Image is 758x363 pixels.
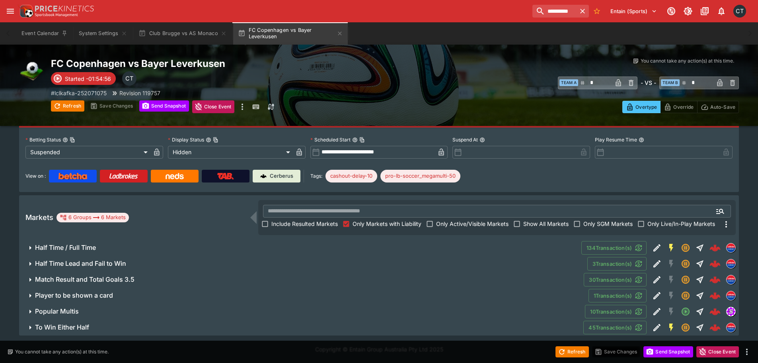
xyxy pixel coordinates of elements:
div: Cameron Tarver [733,5,746,18]
button: Suspend At [479,137,485,143]
img: lclkafka [727,259,735,268]
p: Scheduled Start [310,136,351,143]
button: Notifications [714,4,729,18]
span: Show All Markets [523,220,569,228]
span: Only SGM Markets [583,220,633,228]
label: Tags: [310,170,322,182]
button: To Win Either Half [19,320,583,336]
h6: Match Result and Total Goals 3.5 [35,275,134,284]
button: SGM Disabled [664,257,678,271]
button: Suspended [678,257,693,271]
button: Close Event [192,100,235,113]
button: Toggle light/dark mode [681,4,695,18]
svg: More [721,220,731,229]
img: Neds [166,173,183,179]
img: PriceKinetics Logo [18,3,33,19]
button: SGM Enabled [664,320,678,335]
div: simulator [726,307,736,316]
div: bcfbd5c6-a981-447c-98a7-fe43919ca7ec [709,306,721,317]
button: Auto-Save [697,101,739,113]
span: Team B [661,79,680,86]
span: Only Markets with Liability [353,220,421,228]
h6: Half Time / Full Time [35,243,96,252]
div: 2a35186d-583c-417e-8e4c-7cb7d472128d [709,322,721,333]
svg: Suspended [681,323,690,332]
img: logo-cerberus--red.svg [709,242,721,253]
button: Close Event [696,346,739,357]
a: bcfbd5c6-a981-447c-98a7-fe43919ca7ec [707,304,723,320]
h6: - VS - [641,78,656,87]
button: Documentation [698,4,712,18]
button: Scheduled StartCopy To Clipboard [352,137,358,143]
svg: Suspended [681,275,690,285]
button: Match Result and Total Goals 3.5 [19,272,584,288]
img: logo-cerberus--red.svg [709,274,721,285]
button: Event Calendar [17,22,72,45]
button: Copy To Clipboard [213,137,218,143]
div: 87c1fbd7-52d7-4439-a001-15b975517e72 [709,258,721,269]
a: f30bde58-c29c-4f59-9f68-ce7e5e7a3a0b [707,272,723,288]
img: soccer.png [19,57,45,83]
div: Betting Target: cerberus [325,170,377,182]
button: Edit Detail [650,273,664,287]
div: d440041c-36bb-4921-9b18-6d77ed6ea5c3 [709,290,721,301]
svg: Suspended [681,291,690,300]
img: Sportsbook Management [35,13,78,17]
p: You cannot take any action(s) at this time. [15,348,109,355]
a: 86752362-f949-4c33-99bb-f8c88b76d33d [707,240,723,256]
button: Edit Detail [650,320,664,335]
button: Straight [693,320,707,335]
img: TabNZ [217,173,234,179]
div: Cameron Tarver [122,71,136,86]
button: Connected to PK [664,4,678,18]
label: View on : [25,170,46,182]
div: lclkafka [726,291,736,300]
button: Display StatusCopy To Clipboard [206,137,211,143]
span: Team A [559,79,578,86]
button: Suspended [678,320,693,335]
button: Play Resume Time [639,137,644,143]
a: 2a35186d-583c-417e-8e4c-7cb7d472128d [707,320,723,336]
button: SGM Disabled [664,273,678,287]
p: You cannot take any action(s) at this time. [641,57,734,65]
button: Straight [693,288,707,303]
button: 30Transaction(s) [584,273,647,286]
p: Play Resume Time [595,136,637,143]
a: 87c1fbd7-52d7-4439-a001-15b975517e72 [707,256,723,272]
h6: Player to be shown a card [35,291,113,300]
img: logo-cerberus--red.svg [709,322,721,333]
button: more [238,100,247,113]
button: Cameron Tarver [731,2,748,20]
img: Cerberus [260,173,267,179]
button: open drawer [3,4,18,18]
div: Start From [622,101,739,113]
p: Betting Status [25,136,61,143]
button: 3Transaction(s) [587,257,647,271]
img: PriceKinetics [35,6,94,12]
button: Half Time Lead and Fail to Win [19,256,587,272]
img: lclkafka [727,323,735,332]
button: Suspended [678,288,693,303]
p: Override [673,103,694,111]
img: lclkafka [727,243,735,252]
p: Revision 119757 [119,89,160,97]
button: FC Copenhagen vs Bayer Leverkusen [233,22,348,45]
p: Auto-Save [710,103,735,111]
button: Refresh [51,100,84,112]
h2: Copy To Clipboard [51,57,395,70]
button: Copy To Clipboard [70,137,75,143]
img: simulator [727,307,735,316]
button: Edit Detail [650,304,664,319]
span: pro-lb-soccer_megamulti-50 [380,172,460,180]
button: No Bookmarks [590,5,603,18]
span: cashout-delay-10 [325,172,377,180]
a: Cerberus [253,170,300,182]
span: Only Active/Visible Markets [436,220,509,228]
button: 134Transaction(s) [581,241,647,255]
button: Select Tenant [606,5,662,18]
button: Suspended [678,273,693,287]
div: 86752362-f949-4c33-99bb-f8c88b76d33d [709,242,721,253]
p: Display Status [168,136,204,143]
h6: Half Time Lead and Fail to Win [35,259,126,268]
button: SGM Disabled [664,304,678,319]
